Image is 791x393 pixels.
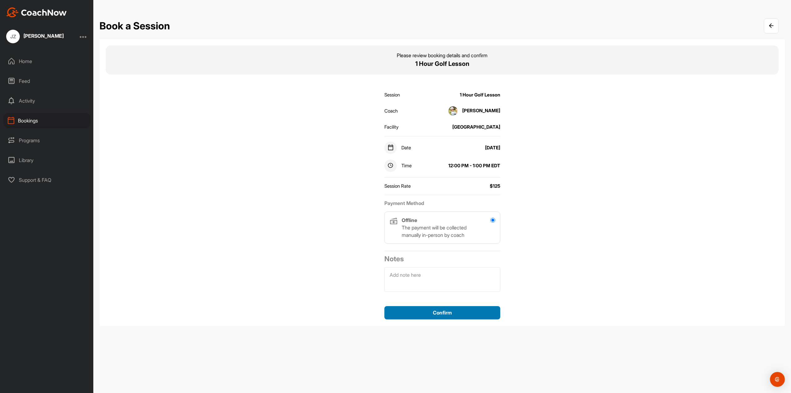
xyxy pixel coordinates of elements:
h2: Notes [384,254,500,264]
button: Confirm [384,306,500,319]
div: Home [3,53,91,69]
div: $125 [490,183,500,190]
div: Support & FAQ [3,172,91,188]
img: CoachNow [6,7,67,17]
div: [DATE] [485,144,500,152]
div: Library [3,152,91,168]
div: 1 Hour Golf Lesson [460,92,500,99]
img: Offline icon [389,217,398,226]
div: [PERSON_NAME] [444,106,500,116]
div: Programs [3,133,91,148]
h2: Payment Method [384,200,500,207]
h2: Book a Session [99,19,170,33]
div: Session Rate [384,183,411,190]
div: [PERSON_NAME] [23,33,64,38]
div: Bookings [3,113,91,128]
div: 12:00 PM - 1:00 PM EDT [448,162,500,169]
div: [GEOGRAPHIC_DATA] [452,124,500,131]
p: 1 Hour Golf Lesson [415,59,469,68]
p: The payment will be collected manually in-person by coach [402,224,486,239]
div: Time [384,160,412,172]
div: Facility [384,124,399,131]
div: JZ [6,30,20,43]
div: Open Intercom Messenger [770,372,785,387]
div: Feed [3,73,91,89]
strong: Offline [402,217,417,223]
div: Coach [384,108,398,115]
div: Activity [3,93,91,109]
span: Confirm [433,310,452,316]
img: square_bf7859e20590ec39289146fdd3ba7141.jpg [448,106,458,116]
div: Date [384,142,411,154]
div: Session [384,92,400,99]
p: Please review booking details and confirm [397,52,488,59]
